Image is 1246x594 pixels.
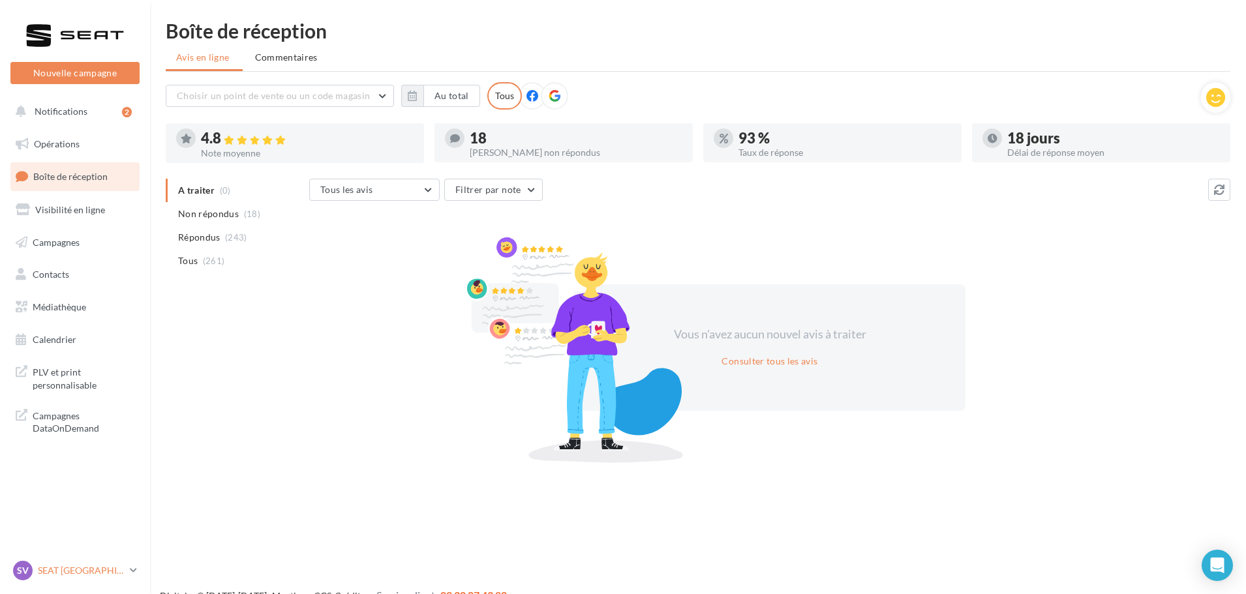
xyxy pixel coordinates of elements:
[401,85,480,107] button: Au total
[423,85,480,107] button: Au total
[8,261,142,288] a: Contacts
[320,184,373,195] span: Tous les avis
[33,334,76,345] span: Calendrier
[35,106,87,117] span: Notifications
[738,131,951,145] div: 93 %
[8,196,142,224] a: Visibilité en ligne
[122,107,132,117] div: 2
[244,209,260,219] span: (18)
[487,82,522,110] div: Tous
[8,229,142,256] a: Campagnes
[8,162,142,190] a: Boîte de réception
[166,85,394,107] button: Choisir un point de vente ou un code magasin
[33,301,86,312] span: Médiathèque
[225,232,247,243] span: (243)
[309,179,440,201] button: Tous les avis
[8,130,142,158] a: Opérations
[1007,131,1220,145] div: 18 jours
[1007,148,1220,157] div: Délai de réponse moyen
[8,402,142,440] a: Campagnes DataOnDemand
[10,558,140,583] a: SV SEAT [GEOGRAPHIC_DATA]
[444,179,543,201] button: Filtrer par note
[178,254,198,267] span: Tous
[738,148,951,157] div: Taux de réponse
[8,358,142,396] a: PLV et print personnalisable
[1202,550,1233,581] div: Open Intercom Messenger
[33,236,80,247] span: Campagnes
[8,98,137,125] button: Notifications 2
[17,564,29,577] span: SV
[470,131,682,145] div: 18
[201,149,414,158] div: Note moyenne
[8,293,142,321] a: Médiathèque
[34,138,80,149] span: Opérations
[203,256,225,266] span: (261)
[33,269,69,280] span: Contacts
[658,326,882,343] div: Vous n'avez aucun nouvel avis à traiter
[178,231,220,244] span: Répondus
[38,564,125,577] p: SEAT [GEOGRAPHIC_DATA]
[8,326,142,353] a: Calendrier
[177,90,370,101] span: Choisir un point de vente ou un code magasin
[35,204,105,215] span: Visibilité en ligne
[201,131,414,146] div: 4.8
[716,353,823,369] button: Consulter tous les avis
[178,207,239,220] span: Non répondus
[33,171,108,182] span: Boîte de réception
[166,21,1230,40] div: Boîte de réception
[33,363,134,391] span: PLV et print personnalisable
[33,407,134,435] span: Campagnes DataOnDemand
[470,148,682,157] div: [PERSON_NAME] non répondus
[255,52,318,63] span: Commentaires
[10,62,140,84] button: Nouvelle campagne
